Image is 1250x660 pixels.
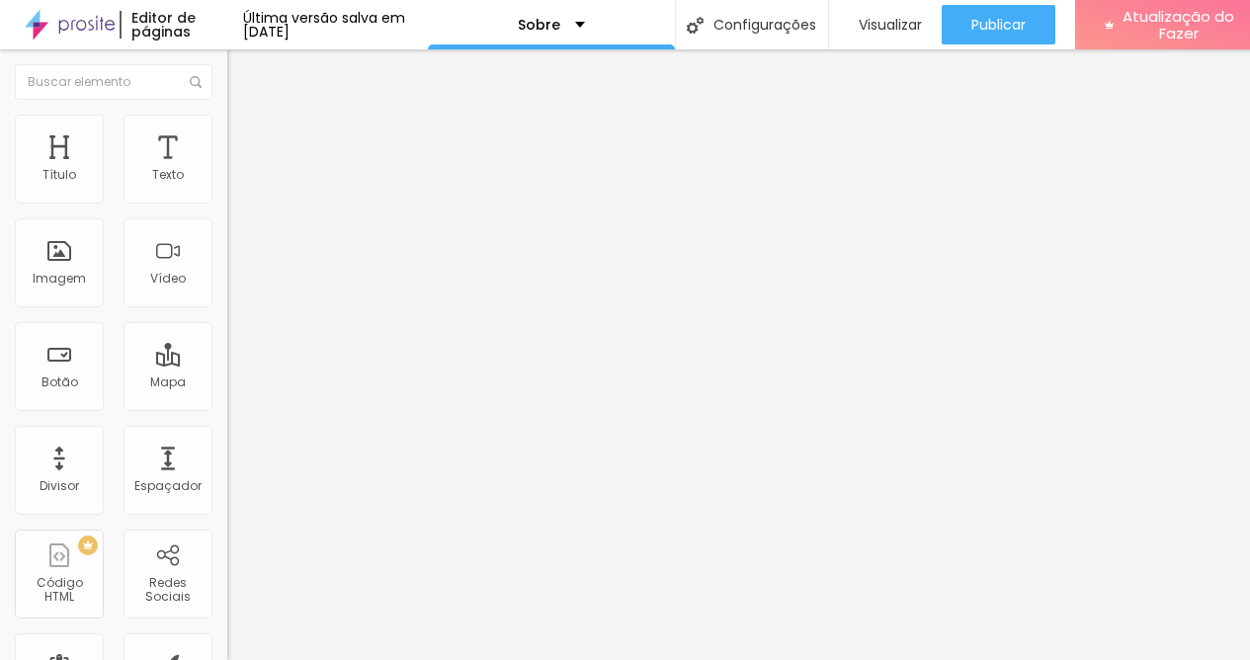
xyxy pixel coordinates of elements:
[1123,6,1234,43] font: Atualização do Fazer
[190,76,202,88] img: Ícone
[713,15,816,35] font: Configurações
[42,373,78,390] font: Botão
[150,270,186,287] font: Vídeo
[134,477,202,494] font: Espaçador
[15,64,212,100] input: Buscar elemento
[942,5,1055,44] button: Publicar
[859,15,922,35] font: Visualizar
[829,5,942,44] button: Visualizar
[687,17,704,34] img: Ícone
[33,270,86,287] font: Imagem
[131,8,196,41] font: Editor de páginas
[243,8,405,41] font: Última versão salva em [DATE]
[152,166,184,183] font: Texto
[150,373,186,390] font: Mapa
[40,477,79,494] font: Divisor
[37,574,83,605] font: Código HTML
[518,15,560,35] font: Sobre
[971,15,1026,35] font: Publicar
[42,166,76,183] font: Título
[145,574,191,605] font: Redes Sociais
